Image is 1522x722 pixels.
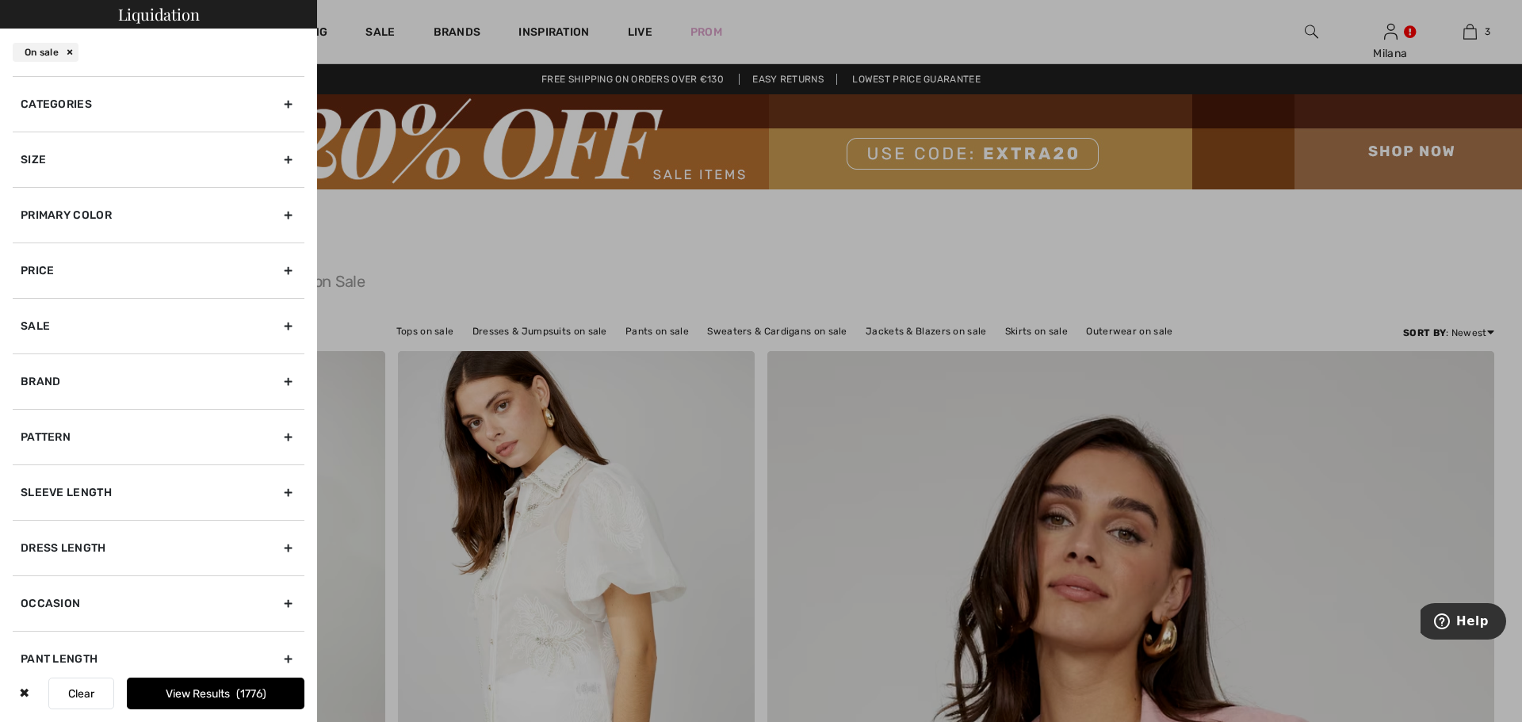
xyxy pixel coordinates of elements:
[13,520,304,575] div: Dress Length
[13,464,304,520] div: Sleeve length
[13,409,304,464] div: Pattern
[48,678,114,709] button: Clear
[13,243,304,298] div: Price
[13,298,304,353] div: Sale
[13,353,304,409] div: Brand
[13,631,304,686] div: Pant Length
[13,76,304,132] div: Categories
[127,678,304,709] button: View Results1776
[13,43,78,62] div: On sale
[13,187,304,243] div: Primary Color
[236,687,266,701] span: 1776
[1421,603,1506,643] iframe: Opens a widget where you can find more information
[13,132,304,187] div: Size
[13,575,304,631] div: Occasion
[13,678,36,709] div: ✖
